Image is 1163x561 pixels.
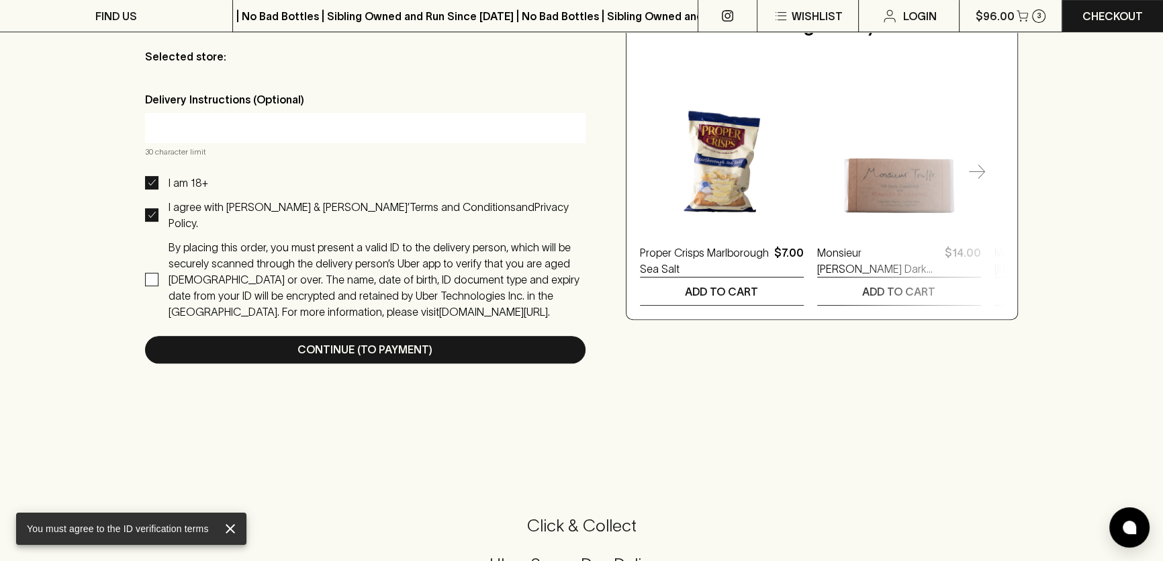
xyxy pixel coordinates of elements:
[169,201,569,229] a: Privacy Policy.
[1082,8,1143,24] p: Checkout
[774,245,804,277] p: $7.00
[16,515,1147,537] h5: Click & Collect
[145,336,586,363] button: Continue (To Payment)
[817,277,981,305] button: ADD TO CART
[640,277,804,305] button: ADD TO CART
[145,145,586,159] p: 30 character limit
[817,245,939,277] a: Monsieur [PERSON_NAME] Dark Chocolate with Almonds & Caramel
[516,201,534,213] p: and
[145,48,586,64] p: Selected store:
[994,245,1117,277] a: Monsieur [PERSON_NAME] Milk Chocolate With Honeycomb Bar
[297,341,432,357] p: Continue (To Payment)
[903,8,937,24] p: Login
[95,8,137,24] p: FIND US
[169,201,410,213] p: I agree with [PERSON_NAME] & [PERSON_NAME]’
[169,241,579,318] p: By placing this order, you must present a valid ID to the delivery person, which will be securely...
[145,91,586,107] p: Delivery Instructions (Optional)
[1123,521,1136,534] img: bubble-icon
[792,8,843,24] p: Wishlist
[1037,12,1041,19] p: 3
[439,306,548,318] a: [DOMAIN_NAME][URL]
[169,175,208,191] p: I am 18+
[220,518,241,540] button: close
[548,306,550,318] p: .
[685,284,758,300] p: ADD TO CART
[817,68,981,232] img: Monsieur Truffe Dark Chocolate with Almonds & Caramel
[862,284,935,300] p: ADD TO CART
[945,245,981,277] p: $14.00
[975,8,1014,24] p: $96.00
[27,517,209,541] div: You must agree to the ID verification terms
[640,68,804,232] img: Proper Crisps Marlborough Sea Salt
[410,201,516,213] a: Terms and Conditions
[640,245,769,277] a: Proper Crisps Marlborough Sea Salt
